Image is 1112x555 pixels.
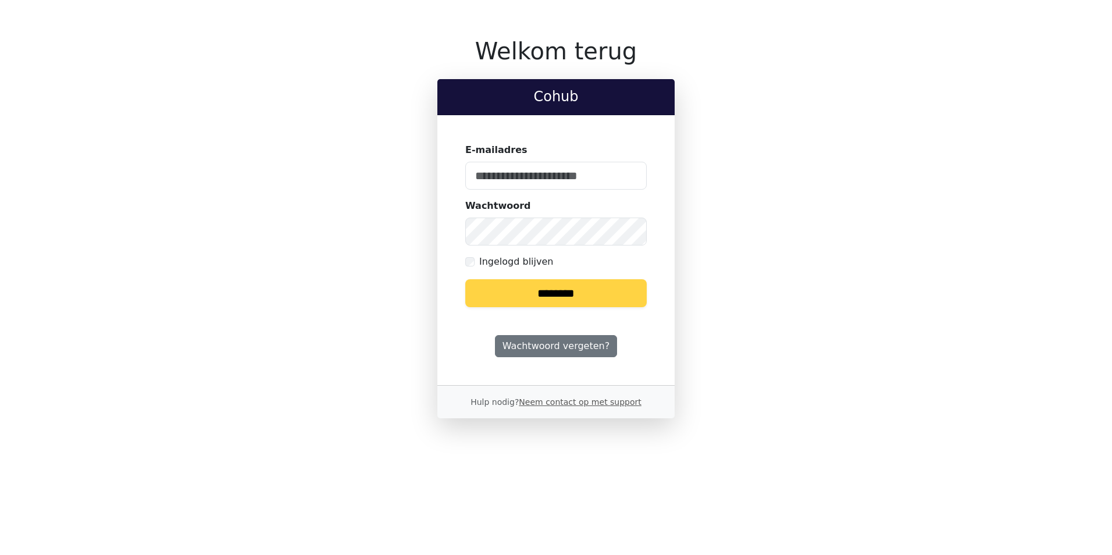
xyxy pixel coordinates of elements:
[465,199,531,213] label: Wachtwoord
[437,37,675,65] h1: Welkom terug
[519,397,641,407] a: Neem contact op met support
[495,335,617,357] a: Wachtwoord vergeten?
[479,255,553,269] label: Ingelogd blijven
[471,397,641,407] small: Hulp nodig?
[447,88,665,105] h2: Cohub
[465,143,528,157] label: E-mailadres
